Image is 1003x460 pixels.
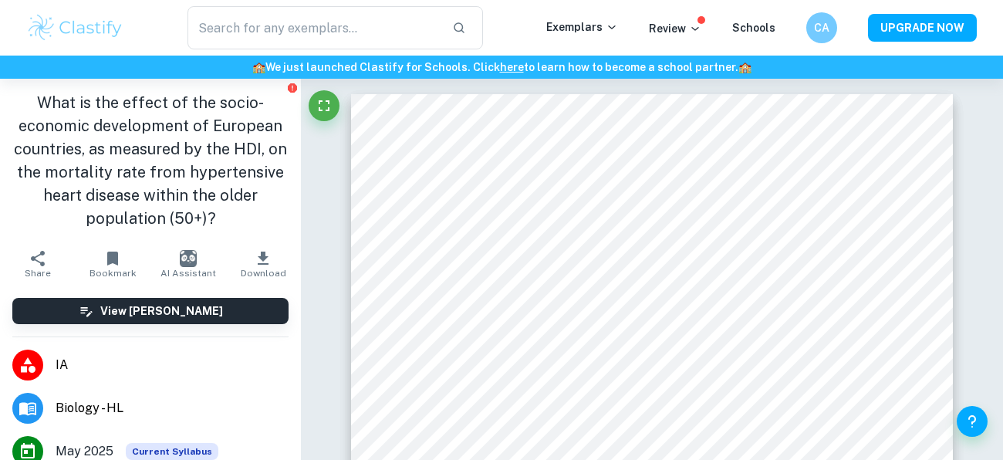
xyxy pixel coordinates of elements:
p: Exemplars [546,19,618,36]
button: Bookmark [76,242,151,286]
span: 🏫 [738,61,751,73]
button: Help and Feedback [957,406,988,437]
h6: We just launched Clastify for Schools. Click to learn how to become a school partner. [3,59,1000,76]
span: IA [56,356,289,374]
span: AI Assistant [160,268,216,279]
span: Biology - HL [56,399,289,418]
p: Review [649,20,701,37]
span: 🏫 [252,61,265,73]
button: Download [226,242,302,286]
span: Download [241,268,286,279]
div: This exemplar is based on the current syllabus. Feel free to refer to it for inspiration/ideas wh... [126,443,218,460]
button: UPGRADE NOW [868,14,977,42]
a: here [500,61,524,73]
h1: What is the effect of the socio-economic development of European countries, as measured by the HD... [12,91,289,230]
button: Report issue [286,82,298,93]
span: Share [25,268,51,279]
h6: View [PERSON_NAME] [100,303,223,320]
h6: CA [813,19,831,36]
a: Schools [732,22,775,34]
button: CA [806,12,837,43]
button: Fullscreen [309,90,339,121]
img: AI Assistant [180,250,197,267]
img: Clastify logo [26,12,124,43]
button: View [PERSON_NAME] [12,298,289,324]
span: Current Syllabus [126,443,218,460]
span: Bookmark [89,268,137,279]
button: AI Assistant [150,242,226,286]
input: Search for any exemplars... [187,6,440,49]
